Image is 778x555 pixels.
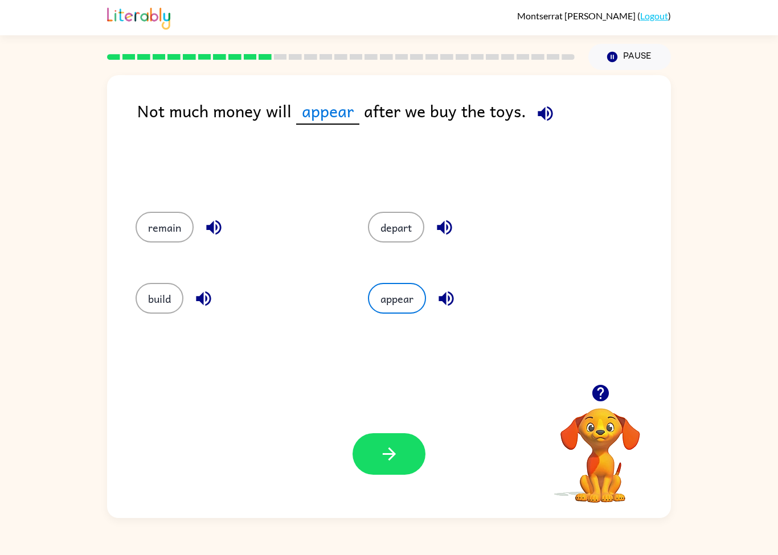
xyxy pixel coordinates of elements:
[107,5,170,30] img: Literably
[296,98,359,125] span: appear
[137,98,671,189] div: Not much money will after we buy the toys.
[640,10,668,21] a: Logout
[517,10,637,21] span: Montserrat [PERSON_NAME]
[136,212,194,242] button: remain
[588,44,671,70] button: Pause
[136,283,183,314] button: build
[368,283,426,314] button: appear
[517,10,671,21] div: ( )
[368,212,424,242] button: depart
[543,390,657,504] video: Your browser must support playing .mp4 files to use Literably. Please try using another browser.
